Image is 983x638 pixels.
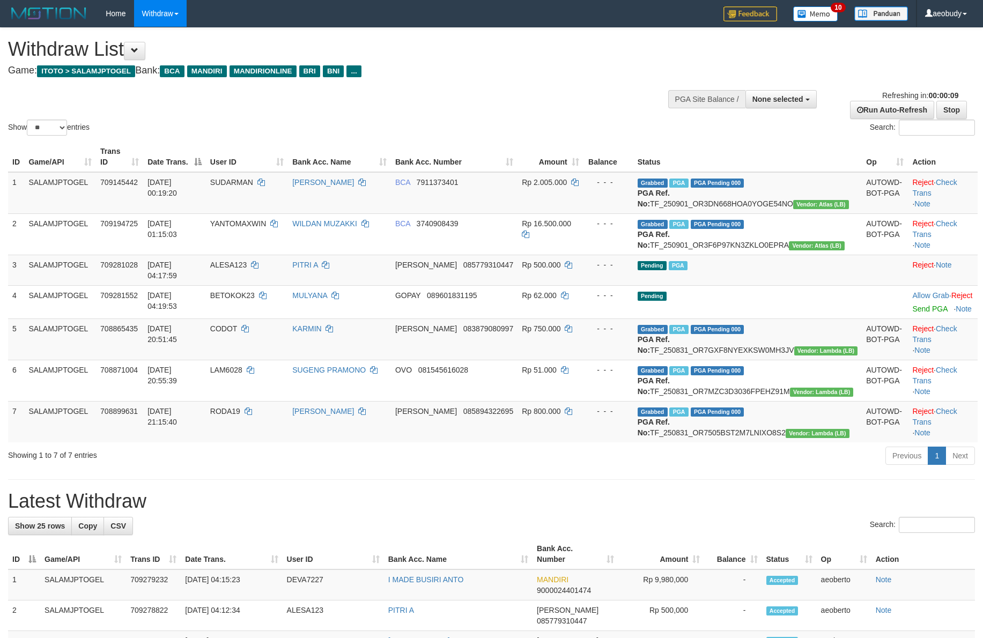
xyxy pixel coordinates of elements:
[292,366,366,374] a: SUGENG PRAMONO
[588,177,629,188] div: - - -
[395,219,410,228] span: BCA
[876,575,892,584] a: Note
[766,606,799,615] span: Accepted
[638,230,670,249] b: PGA Ref. No:
[704,539,762,569] th: Balance: activate to sort column ascending
[633,360,862,401] td: TF_250831_OR7MZC3D3036FPEHZ91M
[8,401,24,442] td: 7
[8,285,24,318] td: 4
[912,324,934,333] a: Reject
[40,600,126,631] td: SALAMJPTOGEL
[110,522,126,530] span: CSV
[522,291,557,300] span: Rp 62.000
[283,569,384,600] td: DEVA7227
[522,219,571,228] span: Rp 16.500.000
[870,517,975,533] label: Search:
[899,120,975,136] input: Search:
[638,366,668,375] span: Grabbed
[187,65,227,77] span: MANDIRI
[871,539,975,569] th: Action
[8,446,402,461] div: Showing 1 to 7 of 7 entries
[638,261,667,270] span: Pending
[862,213,908,255] td: AUTOWD-BOT-PGA
[395,261,457,269] span: [PERSON_NAME]
[831,3,845,12] span: 10
[8,491,975,512] h1: Latest Withdraw
[914,199,930,208] a: Note
[292,324,321,333] a: KARMIN
[8,120,90,136] label: Show entries
[391,142,518,172] th: Bank Acc. Number: activate to sort column ascending
[8,517,72,535] a: Show 25 rows
[669,325,688,334] span: Marked by aeoameng
[384,539,533,569] th: Bank Acc. Name: activate to sort column ascending
[912,407,934,416] a: Reject
[668,90,745,108] div: PGA Site Balance /
[870,120,975,136] label: Search:
[912,291,951,300] span: ·
[147,366,177,385] span: [DATE] 20:55:39
[100,291,138,300] span: 709281552
[292,178,354,187] a: [PERSON_NAME]
[914,387,930,396] a: Note
[854,6,908,21] img: panduan.png
[210,219,267,228] span: YANTOMAXWIN
[463,407,513,416] span: Copy 085894322695 to clipboard
[522,324,560,333] span: Rp 750.000
[908,285,978,318] td: ·
[210,261,247,269] span: ALESA123
[395,407,457,416] span: [PERSON_NAME]
[885,447,928,465] a: Previous
[8,360,24,401] td: 6
[794,346,858,355] span: Vendor URL: https://dashboard.q2checkout.com/secure
[346,65,361,77] span: ...
[669,220,688,229] span: Marked by aeofendy
[126,600,181,631] td: 709278822
[537,586,591,595] span: Copy 9000024401474 to clipboard
[618,569,704,600] td: Rp 9,980,000
[914,428,930,437] a: Note
[638,179,668,188] span: Grabbed
[522,407,560,416] span: Rp 800.000
[181,539,282,569] th: Date Trans.: activate to sort column ascending
[417,219,459,228] span: Copy 3740908439 to clipboard
[537,575,568,584] span: MANDIRI
[862,318,908,360] td: AUTOWD-BOT-PGA
[292,219,357,228] a: WILDAN MUZAKKI
[912,219,934,228] a: Reject
[395,178,410,187] span: BCA
[817,600,871,631] td: aeoberto
[638,189,670,208] b: PGA Ref. No:
[908,172,978,214] td: · ·
[638,418,670,437] b: PGA Ref. No:
[912,178,957,197] a: Check Trans
[537,606,598,614] span: [PERSON_NAME]
[24,285,96,318] td: SALAMJPTOGEL
[24,255,96,285] td: SALAMJPTOGEL
[691,179,744,188] span: PGA Pending
[100,324,138,333] span: 708865435
[8,65,645,76] h4: Game: Bank:
[912,324,957,344] a: Check Trans
[27,120,67,136] select: Showentries
[912,407,957,426] a: Check Trans
[395,291,420,300] span: GOPAY
[71,517,104,535] a: Copy
[418,366,468,374] span: Copy 081545616028 to clipboard
[100,407,138,416] span: 708899631
[522,366,557,374] span: Rp 51.000
[147,261,177,280] span: [DATE] 04:17:59
[669,261,688,270] span: Marked by aeoberto
[817,539,871,569] th: Op: activate to sort column ascending
[8,569,40,600] td: 1
[15,522,65,530] span: Show 25 rows
[100,261,138,269] span: 709281028
[914,241,930,249] a: Note
[210,366,242,374] span: LAM6028
[8,255,24,285] td: 3
[210,407,240,416] span: RODA19
[100,366,138,374] span: 708871004
[908,213,978,255] td: · ·
[633,172,862,214] td: TF_250901_OR3DN668HOA0YOGE54NO
[24,213,96,255] td: SALAMJPTOGEL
